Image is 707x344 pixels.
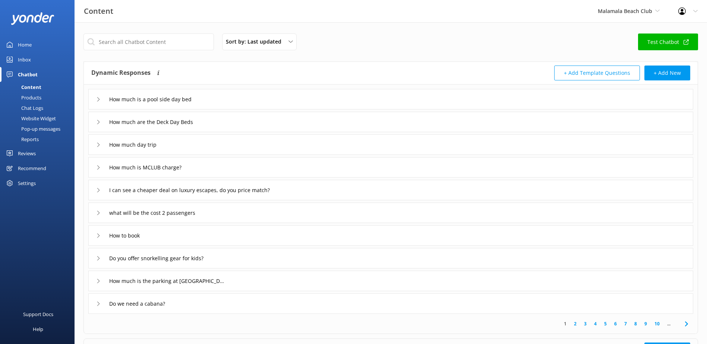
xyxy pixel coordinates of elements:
a: 1 [560,320,570,327]
a: 10 [651,320,663,327]
a: Chat Logs [4,103,75,113]
a: 3 [580,320,590,327]
div: Chatbot [18,67,38,82]
button: + Add New [644,66,690,80]
div: Reports [4,134,39,144]
div: Pop-up messages [4,124,60,134]
div: Content [4,82,41,92]
div: Website Widget [4,113,56,124]
div: Reviews [18,146,36,161]
button: + Add Template Questions [554,66,640,80]
span: Malamala Beach Club [598,7,652,15]
a: 4 [590,320,600,327]
a: Website Widget [4,113,75,124]
a: 7 [621,320,631,327]
a: Content [4,82,75,92]
a: 2 [570,320,580,327]
a: 5 [600,320,610,327]
div: Recommend [18,161,46,176]
a: 6 [610,320,621,327]
div: Support Docs [23,307,53,322]
a: 9 [641,320,651,327]
div: Help [33,322,43,337]
div: Settings [18,176,36,191]
div: Home [18,37,32,52]
a: Test Chatbot [638,34,698,50]
h4: Dynamic Responses [91,66,151,80]
a: Pop-up messages [4,124,75,134]
div: Products [4,92,41,103]
div: Inbox [18,52,31,67]
div: Chat Logs [4,103,43,113]
a: 8 [631,320,641,327]
input: Search all Chatbot Content [83,34,214,50]
span: ... [663,320,674,327]
a: Products [4,92,75,103]
h3: Content [84,5,113,17]
img: yonder-white-logo.png [11,12,54,25]
a: Reports [4,134,75,144]
span: Sort by: Last updated [226,38,286,46]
